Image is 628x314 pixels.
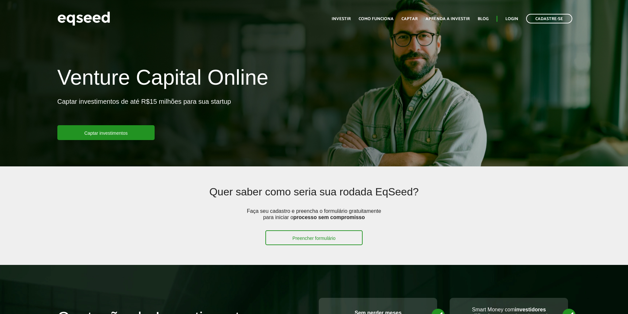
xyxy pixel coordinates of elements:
p: Captar investimentos de até R$15 milhões para sua startup [57,98,231,125]
h1: Venture Capital Online [57,66,268,92]
a: Login [505,17,518,21]
a: Como funciona [359,17,394,21]
a: Aprenda a investir [426,17,470,21]
h2: Quer saber como seria sua rodada EqSeed? [109,186,518,208]
a: Investir [332,17,351,21]
img: EqSeed [57,10,110,27]
p: Faça seu cadastro e preencha o formulário gratuitamente para iniciar o [245,208,383,230]
a: Cadastre-se [526,14,572,23]
a: Blog [478,17,489,21]
strong: processo sem compromisso [293,214,365,220]
a: Captar investimentos [57,125,155,140]
a: Preencher formulário [265,230,363,245]
a: Captar [402,17,418,21]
